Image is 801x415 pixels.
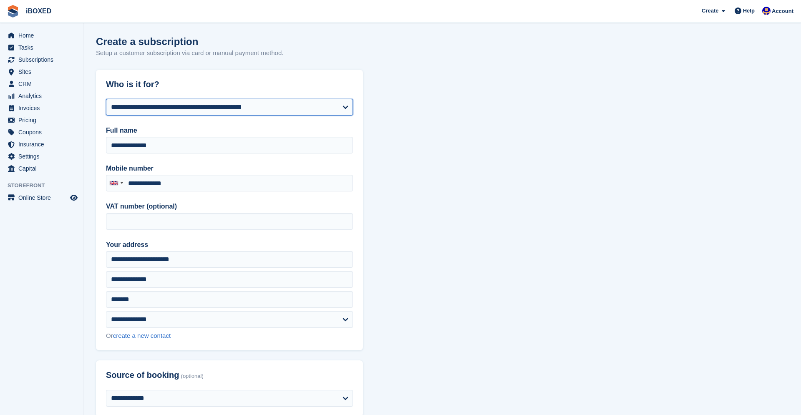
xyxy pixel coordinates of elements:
[18,66,68,78] span: Sites
[18,54,68,65] span: Subscriptions
[106,370,179,380] span: Source of booking
[106,240,353,250] label: Your address
[106,201,353,211] label: VAT number (optional)
[4,151,79,162] a: menu
[18,78,68,90] span: CRM
[106,175,126,191] div: United Kingdom: +44
[7,5,19,18] img: stora-icon-8386f47178a22dfd0bd8f6a31ec36ba5ce8667c1dd55bd0f319d3a0aa187defe.svg
[702,7,718,15] span: Create
[4,42,79,53] a: menu
[181,373,204,380] span: (optional)
[4,163,79,174] a: menu
[113,332,171,339] a: create a new contact
[69,193,79,203] a: Preview store
[18,126,68,138] span: Coupons
[4,66,79,78] a: menu
[762,7,771,15] img: Noor Rashid
[96,36,198,47] h1: Create a subscription
[18,30,68,41] span: Home
[18,114,68,126] span: Pricing
[18,192,68,204] span: Online Store
[4,54,79,65] a: menu
[23,4,55,18] a: iBOXED
[18,102,68,114] span: Invoices
[18,138,68,150] span: Insurance
[96,48,283,58] p: Setup a customer subscription via card or manual payment method.
[743,7,755,15] span: Help
[4,138,79,150] a: menu
[772,7,793,15] span: Account
[4,78,79,90] a: menu
[8,181,83,190] span: Storefront
[4,126,79,138] a: menu
[18,151,68,162] span: Settings
[4,30,79,41] a: menu
[106,163,353,174] label: Mobile number
[4,114,79,126] a: menu
[106,126,353,136] label: Full name
[106,331,353,341] div: Or
[4,192,79,204] a: menu
[18,163,68,174] span: Capital
[4,90,79,102] a: menu
[4,102,79,114] a: menu
[106,80,353,89] h2: Who is it for?
[18,90,68,102] span: Analytics
[18,42,68,53] span: Tasks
